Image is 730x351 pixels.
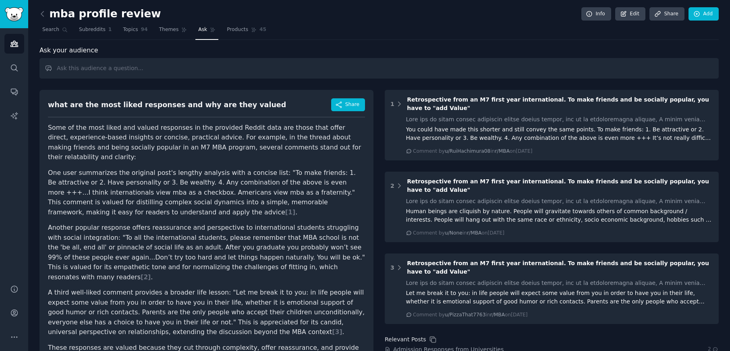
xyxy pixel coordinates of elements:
span: 94 [141,26,148,33]
span: [ 2 ] [141,273,151,281]
a: Search [39,23,71,40]
div: You could have made this shorter and still convey the same points. To make friends: 1. Be attract... [406,125,713,142]
div: Comment by in on [DATE] [413,312,528,319]
span: r/MBA [495,148,510,154]
span: Themes [159,26,179,33]
a: Products45 [224,23,269,40]
div: Human beings are cliquish by nature. People will gravitate towards others of common background / ... [406,207,713,224]
span: Retrospective from an M7 first year international. To make friends and be socially popular, you h... [407,178,709,193]
span: [ 1 ] [285,208,295,216]
div: Lore ips do sitam consec adipiscin elitse doeius tempor, inc ut la etdoloremagna aliquae, A minim... [406,115,713,124]
span: Retrospective from an M7 first year international. To make friends and be socially popular, you h... [407,96,709,111]
img: GummySearch logo [5,7,23,21]
a: Add [689,7,719,21]
a: Ask [195,23,218,40]
p: Some of the most liked and valued responses in the provided Reddit data are those that offer dire... [48,123,365,162]
span: u/RuiHachimura08 [445,148,490,154]
a: Topics94 [120,23,150,40]
span: Subreddits [79,26,106,33]
span: Share [345,101,359,108]
span: Search [42,26,59,33]
div: Lore ips do sitam consec adipiscin elitse doeius tempor, inc ut la etdoloremagna aliquae, A minim... [406,197,713,206]
span: u/PizzaThat7763 [445,312,486,318]
span: Products [227,26,248,33]
a: Themes [156,23,190,40]
div: Relevant Posts [385,335,426,344]
div: what are the most liked responses and why are they valued [48,100,286,110]
li: A third well-liked comment provides a broader life lesson: "Let me break it to you: in life peopl... [48,288,365,337]
span: r/MBA [490,312,505,318]
div: 3 [390,264,394,272]
h2: mba profile review [39,8,161,21]
span: [ 3 ] [332,328,342,336]
span: 45 [259,26,266,33]
span: 1 [108,26,112,33]
input: Ask this audience a question... [39,58,719,79]
span: u/None [445,230,462,236]
span: Topics [123,26,138,33]
div: Let me break it to you: in life people will expect some value from you in order to have you in th... [406,289,713,306]
a: Info [581,7,611,21]
a: Share [649,7,684,21]
span: Retrospective from an M7 first year international. To make friends and be socially popular, you h... [407,260,709,275]
button: Share [331,98,365,111]
div: Lore ips do sitam consec adipiscin elitse doeius tempor, inc ut la etdoloremagna aliquae, A minim... [406,279,713,287]
span: Ask [198,26,207,33]
a: Edit [615,7,645,21]
div: 2 [390,182,394,190]
li: Another popular response offers reassurance and perspective to international students struggling ... [48,223,365,282]
a: Subreddits1 [76,23,114,40]
span: Ask your audience [39,46,98,56]
div: 1 [390,100,394,108]
span: r/MBA [467,230,481,236]
li: One user summarizes the original post's lengthy analysis with a concise list: "To make friends: 1... [48,168,365,218]
div: Comment by in on [DATE] [413,230,504,237]
div: Comment by in on [DATE] [413,148,533,155]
